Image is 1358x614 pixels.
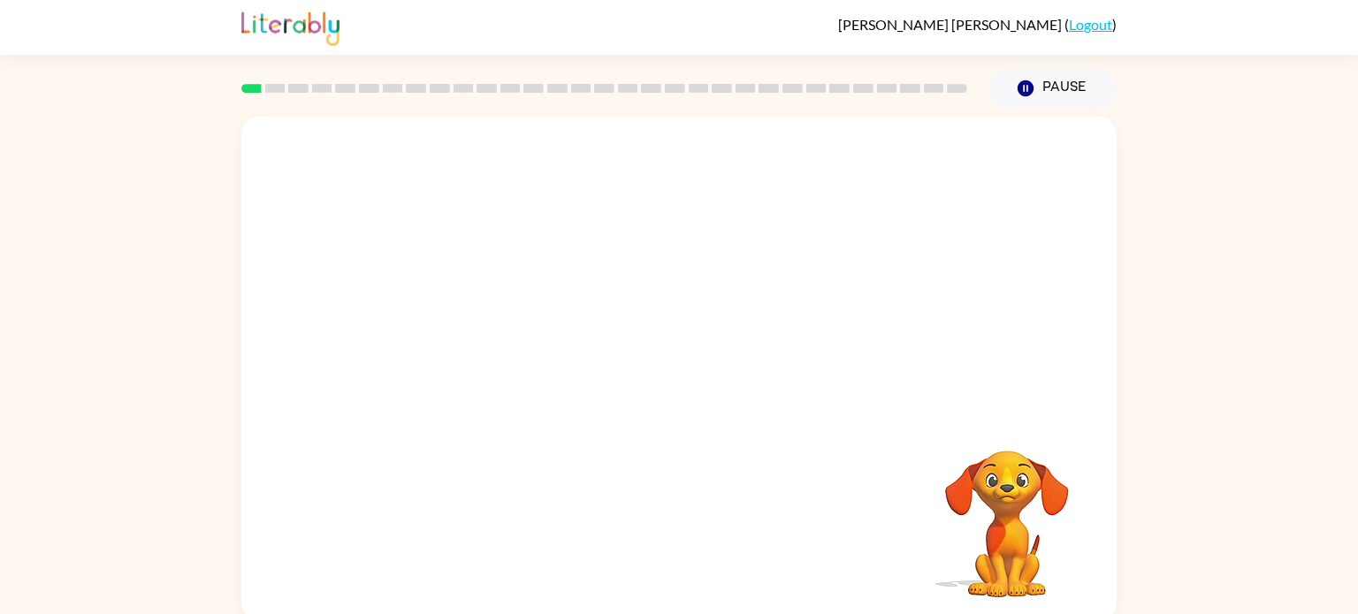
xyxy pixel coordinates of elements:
[241,7,339,46] img: Literably
[838,16,1064,33] span: [PERSON_NAME] [PERSON_NAME]
[919,423,1095,600] video: Your browser must support playing .mp4 files to use Literably. Please try using another browser.
[838,16,1117,33] div: ( )
[988,68,1117,109] button: Pause
[1069,16,1112,33] a: Logout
